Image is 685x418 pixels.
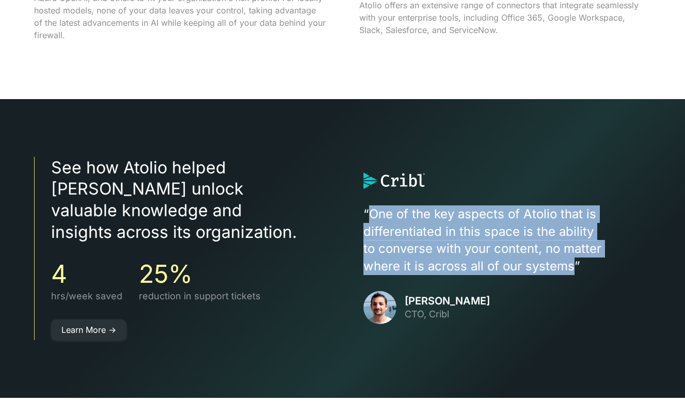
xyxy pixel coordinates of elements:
h3: See how Atolio helped [PERSON_NAME] unlock valuable knowledge and insights across its organization. [51,157,322,243]
iframe: Chat Widget [633,368,685,418]
p: hrs/week saved [51,289,122,303]
img: logo [363,172,425,189]
p: CTO, Cribl [405,307,490,321]
p: reduction in support tickets [139,289,261,303]
img: avatar [363,291,396,324]
h3: 25% [139,259,261,289]
a: Learn More -> [51,319,126,340]
h3: [PERSON_NAME] [405,295,490,307]
h3: 4 [51,259,122,289]
p: “One of the key aspects of Atolio that is differentiated in this space is the ability to converse... [363,205,651,275]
